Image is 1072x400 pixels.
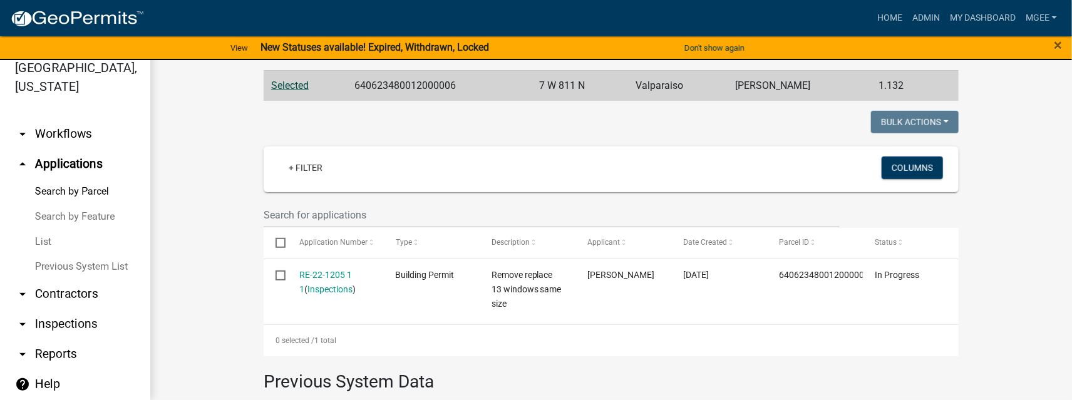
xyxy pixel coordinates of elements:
[882,156,943,179] button: Columns
[683,238,727,247] span: Date Created
[679,38,750,58] button: Don't show again
[260,41,490,53] strong: New Statuses available! Expired, Withdrawn, Locked
[264,356,959,395] h3: Previous System Data
[671,228,767,258] datatable-header-cell: Date Created
[279,156,332,179] a: + Filter
[875,270,919,280] span: In Progress
[945,6,1021,30] a: My Dashboard
[264,202,840,228] input: Search for applications
[15,126,30,141] i: arrow_drop_down
[300,268,372,297] div: ( )
[15,347,30,362] i: arrow_drop_down
[15,156,30,172] i: arrow_drop_up
[492,270,562,309] span: Remove replace 13 windows same size
[396,270,455,280] span: Building Permit
[871,111,959,133] button: Bulk Actions
[225,38,253,58] a: View
[492,238,530,247] span: Description
[779,238,809,247] span: Parcel ID
[347,70,532,101] td: 640623480012000006
[872,6,907,30] a: Home
[587,238,620,247] span: Applicant
[15,317,30,332] i: arrow_drop_down
[300,238,368,247] span: Application Number
[683,270,709,280] span: 12/09/2022
[383,228,479,258] datatable-header-cell: Type
[264,228,287,258] datatable-header-cell: Select
[863,228,959,258] datatable-header-cell: Status
[1021,6,1062,30] a: mgee
[629,70,728,101] td: Valparaiso
[728,70,872,101] td: [PERSON_NAME]
[871,70,935,101] td: 1.132
[276,336,314,345] span: 0 selected /
[308,284,353,294] a: Inspections
[907,6,945,30] a: Admin
[396,238,412,247] span: Type
[300,270,353,294] a: RE-22-1205 1 1
[779,270,869,280] span: 640623480012000006
[480,228,575,258] datatable-header-cell: Description
[575,228,671,258] datatable-header-cell: Applicant
[875,238,897,247] span: Status
[767,228,863,258] datatable-header-cell: Parcel ID
[271,79,309,91] a: Selected
[587,270,654,280] span: Tracy Thompson
[532,70,629,101] td: 7 W 811 N
[15,377,30,392] i: help
[1054,38,1063,53] button: Close
[264,325,959,356] div: 1 total
[287,228,383,258] datatable-header-cell: Application Number
[1054,36,1063,54] span: ×
[15,287,30,302] i: arrow_drop_down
